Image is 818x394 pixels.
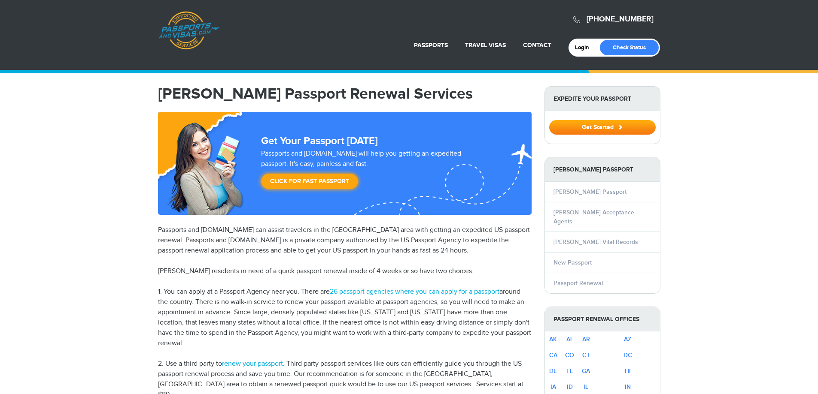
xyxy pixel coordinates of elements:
a: Passports [414,42,448,49]
a: Passports & [DOMAIN_NAME] [158,11,219,50]
a: Click for Fast Passport [261,174,358,189]
a: Login [575,44,595,51]
a: Check Status [600,40,659,55]
a: IN [625,383,631,391]
a: CT [582,352,590,359]
a: ID [567,383,573,391]
a: Contact [523,42,551,49]
a: IL [584,383,588,391]
div: Passports and [DOMAIN_NAME] will help you getting an expedited passport. It's easy, painless and ... [258,149,492,193]
a: DE [549,367,557,375]
a: DC [623,352,632,359]
strong: Get Your Passport [DATE] [261,135,378,147]
a: 26 passport agencies where you can apply for a passport [330,288,499,296]
a: Passport Renewal [553,280,603,287]
p: 1. You can apply at a Passport Agency near you. There are around the country. There is no walk-in... [158,287,532,349]
p: [PERSON_NAME] residents in need of a quick passport renewal inside of 4 weeks or so have two choi... [158,266,532,277]
a: IA [550,383,556,391]
a: [PERSON_NAME] Vital Records [553,238,638,246]
a: New Passport [553,259,592,266]
strong: Expedite Your Passport [545,87,660,111]
a: AK [549,336,557,343]
strong: [PERSON_NAME] Passport [545,157,660,182]
a: CO [565,352,574,359]
a: GA [582,367,590,375]
a: AR [582,336,590,343]
a: AZ [624,336,631,343]
p: Passports and [DOMAIN_NAME] can assist travelers in the [GEOGRAPHIC_DATA] area with getting an ex... [158,225,532,256]
a: [PERSON_NAME] Acceptance Agents [553,209,634,225]
button: Get Started [549,120,656,135]
a: AL [566,336,573,343]
h1: [PERSON_NAME] Passport Renewal Services [158,86,532,102]
a: [PERSON_NAME] Passport [553,188,626,195]
strong: Passport Renewal Offices [545,307,660,331]
a: Get Started [549,123,656,130]
a: Travel Visas [465,42,506,49]
a: HI [625,367,631,375]
a: [PHONE_NUMBER] [587,15,654,24]
a: FL [566,367,573,375]
a: renew your passport [222,360,283,368]
a: CA [549,352,557,359]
